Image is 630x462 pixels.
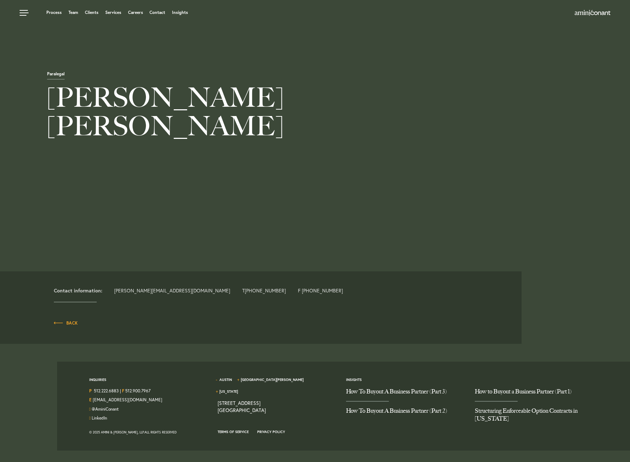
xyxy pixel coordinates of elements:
a: Join us on LinkedIn [92,415,107,421]
a: Email Us [93,397,162,402]
strong: Contact information: [54,287,102,294]
strong: P [89,388,92,393]
a: [US_STATE] [219,389,238,394]
a: Back [54,320,78,327]
a: Services [105,10,121,15]
a: Call us at 5122226883 [94,388,119,393]
a: Terms of Service [218,430,249,434]
a: Privacy Policy [257,430,285,434]
a: Insights [346,377,362,382]
strong: E [89,397,92,402]
img: Amini & Conant [575,10,610,16]
a: Clients [85,10,98,15]
span: F [PHONE_NUMBER] [298,288,343,293]
a: [GEOGRAPHIC_DATA][PERSON_NAME] [241,377,304,382]
a: 512.900.7967 [125,388,151,393]
a: View on map [218,400,266,413]
a: Process [46,10,62,15]
a: How To Buyout A Business Partner (Part 3) [346,388,464,401]
strong: F [122,388,124,393]
a: How to Buyout a Business Partner (Part 1) [475,388,593,401]
a: Follow us on Twitter [92,406,119,412]
span: | [120,388,121,395]
span: Inquiries [89,377,106,388]
a: Austin [219,377,232,382]
div: © 2025 Amini & [PERSON_NAME], LLP. All Rights Reserved [89,428,207,437]
a: [PHONE_NUMBER] [245,287,286,294]
a: Contact [149,10,165,15]
a: Structuring Enforceable Option Contracts in Texas [475,402,593,428]
a: Home [575,10,610,16]
a: How To Buyout A Business Partner (Part 2) [346,402,464,420]
a: Team [68,10,78,15]
a: Careers [128,10,143,15]
a: Insights [172,10,188,15]
span: Paralegal [47,72,65,80]
span: T [242,288,286,293]
a: [PERSON_NAME][EMAIL_ADDRESS][DOMAIN_NAME] [114,287,230,294]
span: Back [54,321,78,325]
